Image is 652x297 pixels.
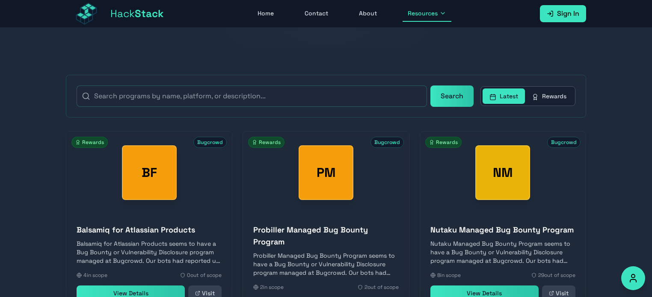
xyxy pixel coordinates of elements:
span: Sign In [557,9,579,19]
span: Rewards [425,137,462,148]
a: Home [252,6,279,22]
button: Latest [483,88,525,104]
span: 4 in scope [83,272,107,279]
p: Nutaku Managed Bug Bounty Program seems to have a Bug Bounty or Vulnerability Disclosure program ... [430,239,575,265]
button: Resources [403,6,451,22]
span: Bugcrowd [193,137,227,148]
span: 2 in scope [260,284,284,291]
h3: Nutaku Managed Bug Bounty Program [430,224,575,236]
span: Rewards [248,137,285,148]
a: About [354,6,382,22]
h3: Probiller Managed Bug Bounty Program [253,224,398,248]
button: Accessibility Options [621,266,645,290]
span: Hack [110,7,164,21]
span: 8 in scope [437,272,461,279]
span: Resources [408,9,438,18]
span: Rewards [71,137,108,148]
p: Probiller Managed Bug Bounty Program seems to have a Bug Bounty or Vulnerability Disclosure progr... [253,251,398,277]
button: Search [430,85,474,107]
span: Stack [135,7,164,20]
span: 2 out of scope [365,284,399,291]
a: Contact [299,6,333,22]
div: Nutaku Managed Bug Bounty Program [475,145,530,200]
a: Sign In [540,5,586,22]
span: Bugcrowd [547,137,581,148]
div: Balsamiq for Atlassian Products [122,145,177,200]
h3: Balsamiq for Atlassian Products [77,224,222,236]
span: 29 out of scope [538,272,575,279]
div: Probiller Managed Bug Bounty Program [299,145,353,200]
p: Balsamiq for Atlassian Products seems to have a Bug Bounty or Vulnerability Disclosure program ma... [77,239,222,265]
input: Search programs by name, platform, or description... [77,85,427,107]
span: Bugcrowd [370,137,404,148]
button: Rewards [525,88,573,104]
span: 0 out of scope [187,272,222,279]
